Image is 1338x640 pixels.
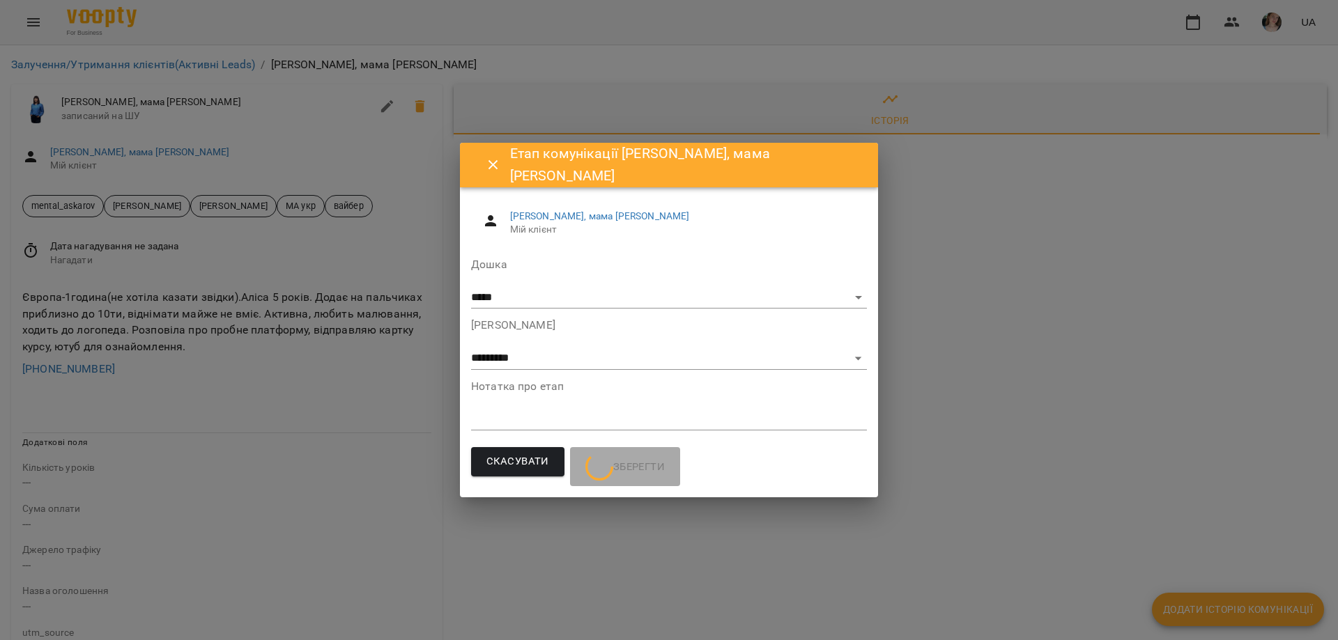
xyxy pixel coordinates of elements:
[510,223,856,237] span: Мій клієнт
[471,320,867,331] label: [PERSON_NAME]
[510,143,861,187] h6: Етап комунікації [PERSON_NAME], мама [PERSON_NAME]
[486,453,549,471] span: Скасувати
[471,259,867,270] label: Дошка
[471,381,867,392] label: Нотатка про етап
[477,148,510,182] button: Close
[471,447,564,476] button: Скасувати
[510,210,690,221] a: [PERSON_NAME], мама [PERSON_NAME]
